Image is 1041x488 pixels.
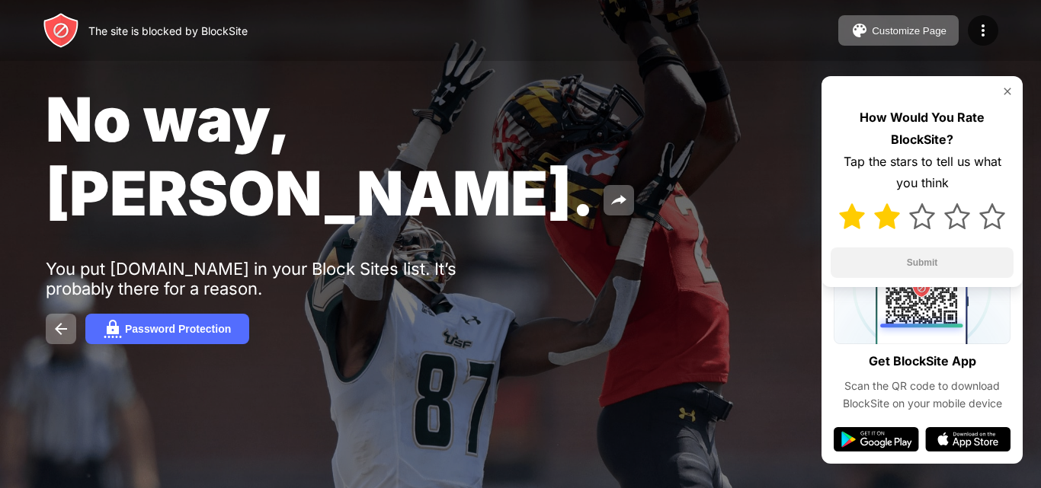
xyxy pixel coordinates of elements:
[52,320,70,338] img: back.svg
[43,12,79,49] img: header-logo.svg
[925,427,1011,451] img: app-store.svg
[979,203,1005,229] img: star.svg
[831,247,1014,278] button: Submit
[88,24,248,37] div: The site is blocked by BlockSite
[831,107,1014,151] div: How Would You Rate BlockSite?
[1001,85,1014,97] img: rate-us-close.svg
[850,21,869,40] img: pallet.svg
[834,427,919,451] img: google-play.svg
[909,203,935,229] img: star.svg
[839,203,865,229] img: star-full.svg
[838,15,959,46] button: Customize Page
[610,191,628,209] img: share.svg
[85,314,249,344] button: Password Protection
[831,151,1014,195] div: Tap the stars to tell us what you think
[874,203,900,229] img: star-full.svg
[872,25,947,37] div: Customize Page
[125,323,231,335] div: Password Protection
[46,259,517,298] div: You put [DOMAIN_NAME] in your Block Sites list. It’s probably there for a reason.
[974,21,992,40] img: menu-icon.svg
[944,203,970,229] img: star.svg
[104,320,122,338] img: password.svg
[46,82,594,230] span: No way, [PERSON_NAME].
